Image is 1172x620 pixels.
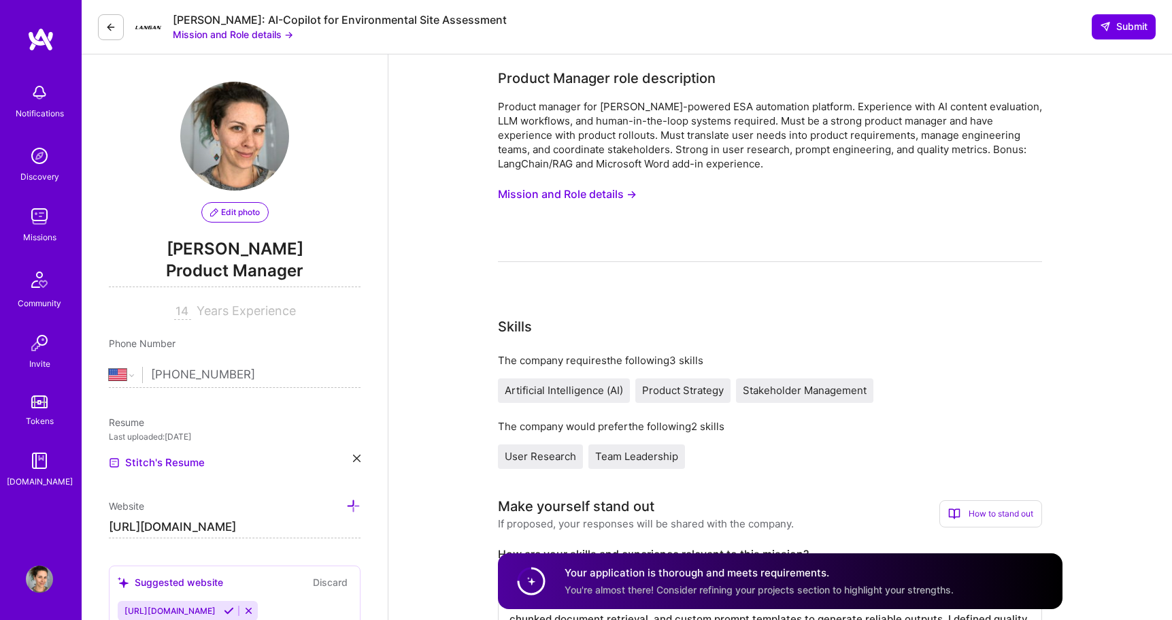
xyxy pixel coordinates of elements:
span: Stakeholder Management [743,384,867,397]
div: Last uploaded: [DATE] [109,429,361,444]
button: Submit [1092,14,1156,39]
i: Reject [244,606,254,616]
div: Community [18,296,61,310]
div: [PERSON_NAME]: AI-Copilot for Environmental Site Assessment [173,13,507,27]
img: bell [26,79,53,106]
img: Invite [26,329,53,357]
input: XX [174,304,191,320]
button: Discard [309,574,352,590]
i: icon BookOpen [948,508,960,520]
img: guide book [26,447,53,474]
img: User Avatar [26,566,53,593]
i: Accept [224,606,234,616]
a: Stitch's Resume [109,455,205,471]
input: +1 (000) 000-0000 [151,355,361,395]
div: [DOMAIN_NAME] [7,474,73,489]
div: Make yourself stand out [498,496,654,517]
span: [PERSON_NAME] [109,239,361,259]
div: Discovery [20,169,59,184]
i: icon SuggestedTeams [118,577,129,589]
span: User Research [505,450,576,463]
span: Website [109,500,144,512]
img: Community [23,263,56,296]
div: If proposed, your responses will be shared with the company. [498,517,794,531]
span: Product Strategy [642,384,724,397]
span: You're almost there! Consider refining your projects section to highlight your strengths. [565,584,954,595]
img: tokens [31,395,48,408]
span: Artificial Intelligence (AI) [505,384,623,397]
span: Submit [1100,20,1148,33]
span: Resume [109,417,144,428]
img: Resume [109,457,120,468]
div: Product Manager role description [498,68,716,88]
span: [URL][DOMAIN_NAME] [124,606,216,616]
div: Missions [23,230,56,244]
span: Team Leadership [595,450,678,463]
div: The company requires the following 3 skills [498,353,1042,368]
img: discovery [26,142,53,169]
div: Notifications [16,106,64,120]
img: Company Logo [135,14,162,41]
span: Phone Number [109,338,175,349]
button: Edit photo [201,202,269,223]
div: Skills [498,316,532,337]
a: User Avatar [22,566,56,593]
h4: Your application is thorough and meets requirements. [565,566,954,580]
img: User Avatar [180,82,289,191]
i: icon LeftArrowDark [105,22,116,33]
button: Mission and Role details → [498,182,637,207]
div: The company would prefer the following 2 skills [498,419,1042,434]
span: Edit photo [210,206,260,218]
img: logo [27,27,54,52]
div: Product manager for [PERSON_NAME]-powered ESA automation platform. Experience with AI content eva... [498,99,1042,171]
div: Suggested website [118,575,223,589]
span: Product Manager [109,259,361,287]
span: Years Experience [197,304,296,318]
input: http://... [109,517,361,538]
div: Tokens [26,414,54,428]
label: How are your skills and experience relevant to this mission? [498,547,1042,561]
img: teamwork [26,203,53,230]
div: Invite [29,357,50,371]
i: icon SendLight [1100,21,1111,32]
button: Mission and Role details → [173,27,293,42]
i: icon PencilPurple [210,208,218,216]
i: icon Close [353,455,361,462]
div: How to stand out [939,500,1042,527]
